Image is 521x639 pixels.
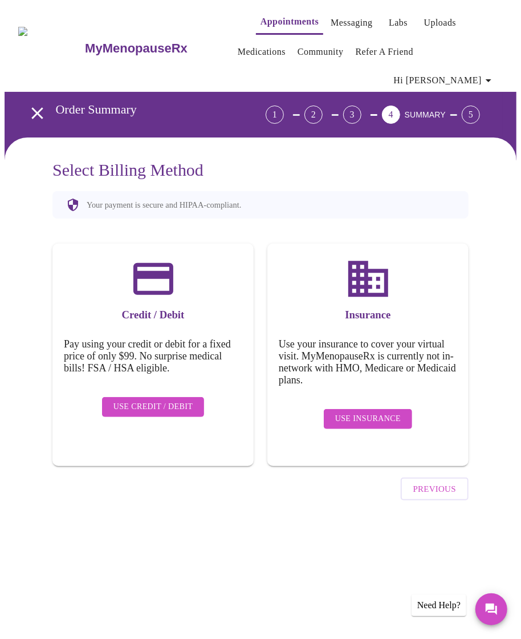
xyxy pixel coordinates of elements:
[394,72,495,88] span: Hi [PERSON_NAME]
[87,200,241,210] p: Your payment is secure and HIPAA-compliant.
[380,11,417,34] button: Labs
[293,41,348,63] button: Community
[324,409,412,429] button: Use Insurance
[260,14,319,30] a: Appointments
[335,412,401,426] span: Use Insurance
[331,15,372,31] a: Messaging
[389,15,408,31] a: Labs
[405,110,446,119] span: SUMMARY
[233,41,290,63] button: Medications
[52,160,469,180] h3: Select Billing Method
[56,102,202,117] h3: Order Summary
[420,11,461,34] button: Uploads
[64,338,242,374] h5: Pay using your credit or debit for a fixed price of only $99. No surprise medical bills! FSA / HS...
[238,44,286,60] a: Medications
[401,478,469,500] button: Previous
[351,41,418,63] button: Refer a Friend
[356,44,414,60] a: Refer a Friend
[84,29,233,68] a: MyMenopauseRx
[462,106,480,124] div: 5
[475,593,507,625] button: Messages
[64,309,242,321] h3: Credit / Debit
[279,309,457,321] h3: Insurance
[326,11,377,34] button: Messaging
[85,41,188,56] h3: MyMenopauseRx
[412,594,466,616] div: Need Help?
[304,106,323,124] div: 2
[382,106,400,124] div: 4
[279,338,457,386] h5: Use your insurance to cover your virtual visit. MyMenopauseRx is currently not in-network with HM...
[343,106,361,124] div: 3
[102,397,205,417] button: Use Credit / Debit
[424,15,457,31] a: Uploads
[298,44,344,60] a: Community
[21,96,54,130] button: open drawer
[266,106,284,124] div: 1
[256,10,323,35] button: Appointments
[18,27,84,70] img: MyMenopauseRx Logo
[413,482,456,496] span: Previous
[113,400,193,414] span: Use Credit / Debit
[389,69,500,92] button: Hi [PERSON_NAME]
